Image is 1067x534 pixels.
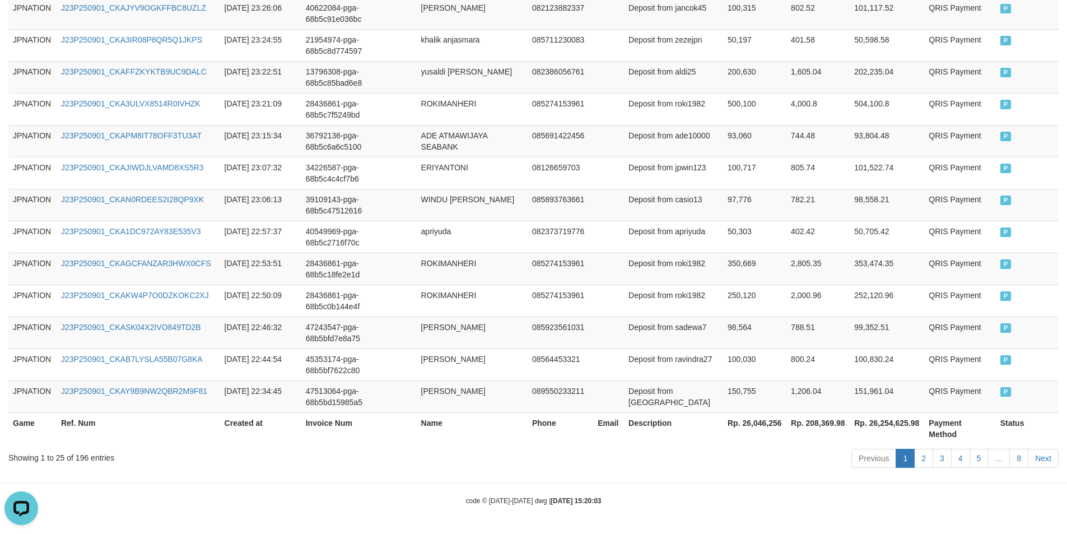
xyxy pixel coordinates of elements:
[220,189,301,221] td: [DATE] 23:06:13
[951,449,970,468] a: 4
[528,221,593,253] td: 082373719776
[624,61,723,93] td: Deposit from aldi25
[61,67,207,76] a: J23P250901_CKAFFZKYKTB9UC9DALC
[850,29,924,61] td: 50,598.58
[924,380,995,412] td: QRIS Payment
[1028,449,1059,468] a: Next
[301,412,417,444] th: Invoice Num
[8,448,436,463] div: Showing 1 to 25 of 196 entries
[528,29,593,61] td: 085711230083
[8,380,57,412] td: JPNATION
[528,349,593,380] td: 08564453321
[624,29,723,61] td: Deposit from zezejpn
[220,157,301,189] td: [DATE] 23:07:32
[723,221,786,253] td: 50,303
[61,227,201,236] a: J23P250901_CKA1DC972AY83E535V3
[220,93,301,125] td: [DATE] 23:21:09
[220,380,301,412] td: [DATE] 22:34:45
[786,380,850,412] td: 1,206.04
[528,285,593,317] td: 085274153961
[624,285,723,317] td: Deposit from roki1982
[220,29,301,61] td: [DATE] 23:24:55
[1000,132,1012,141] span: PAID
[61,131,202,140] a: J23P250901_CKAPM8IT78OFF3TU3AT
[624,317,723,349] td: Deposit from sadewa7
[786,349,850,380] td: 800.24
[924,253,995,285] td: QRIS Payment
[301,61,417,93] td: 13796308-pga-68b5c85bad6e8
[624,253,723,285] td: Deposit from roki1982
[786,253,850,285] td: 2,805.35
[301,380,417,412] td: 47513064-pga-68b5bd15985a5
[8,29,57,61] td: JPNATION
[850,285,924,317] td: 252,120.96
[8,157,57,189] td: JPNATION
[624,157,723,189] td: Deposit from jpwin123
[528,253,593,285] td: 085274153961
[61,195,204,204] a: J23P250901_CKAN0RDEES2I28QP9XK
[61,99,201,108] a: J23P250901_CKA3ULVX8514R0IVHZK
[61,387,207,396] a: J23P250901_CKAY9B9NW2QBR2M9F81
[417,317,528,349] td: [PERSON_NAME]
[850,380,924,412] td: 151,961.04
[1009,449,1028,468] a: 8
[8,253,57,285] td: JPNATION
[624,412,723,444] th: Description
[61,163,204,172] a: J23P250901_CKAJIWDJLVAMD8XS5R3
[924,412,995,444] th: Payment Method
[301,189,417,221] td: 39109143-pga-68b5c47512616
[786,412,850,444] th: Rp. 208,369.98
[896,449,915,468] a: 1
[924,157,995,189] td: QRIS Payment
[723,285,786,317] td: 250,120
[528,317,593,349] td: 085923561031
[723,125,786,157] td: 93,060
[220,412,301,444] th: Created at
[850,253,924,285] td: 353,474.35
[593,412,624,444] th: Email
[61,323,201,332] a: J23P250901_CKASK04X2IVO849TD2B
[466,497,602,505] small: code © [DATE]-[DATE] dwg |
[61,35,202,44] a: J23P250901_CKA3IR08P8QR5Q1JKPS
[417,285,528,317] td: ROKIMANHERI
[723,93,786,125] td: 500,100
[723,61,786,93] td: 200,630
[301,157,417,189] td: 34226587-pga-68b5c4c4cf7b6
[417,125,528,157] td: ADE ATMAWIJAYA SEABANK
[1000,259,1012,269] span: PAID
[786,285,850,317] td: 2,000.96
[8,317,57,349] td: JPNATION
[723,317,786,349] td: 98,564
[624,125,723,157] td: Deposit from ade10000
[924,61,995,93] td: QRIS Payment
[301,317,417,349] td: 47243547-pga-68b5bfd7e8a75
[8,93,57,125] td: JPNATION
[786,189,850,221] td: 782.21
[924,93,995,125] td: QRIS Payment
[850,125,924,157] td: 93,804.48
[8,285,57,317] td: JPNATION
[624,221,723,253] td: Deposit from apriyuda
[1000,355,1012,365] span: PAID
[220,221,301,253] td: [DATE] 22:57:37
[996,412,1059,444] th: Status
[1000,164,1012,173] span: PAID
[624,349,723,380] td: Deposit from ravindra27
[723,380,786,412] td: 150,755
[723,189,786,221] td: 97,776
[624,380,723,412] td: Deposit from [GEOGRAPHIC_DATA]
[624,93,723,125] td: Deposit from roki1982
[417,380,528,412] td: [PERSON_NAME]
[8,189,57,221] td: JPNATION
[8,349,57,380] td: JPNATION
[924,189,995,221] td: QRIS Payment
[924,221,995,253] td: QRIS Payment
[850,221,924,253] td: 50,705.42
[970,449,989,468] a: 5
[528,380,593,412] td: 089550233211
[417,412,528,444] th: Name
[528,412,593,444] th: Phone
[1000,227,1012,237] span: PAID
[417,93,528,125] td: ROKIMANHERI
[528,61,593,93] td: 082386056761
